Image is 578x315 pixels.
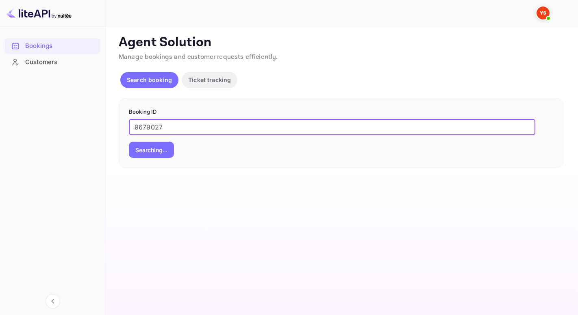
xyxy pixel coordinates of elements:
p: Search booking [127,76,172,84]
button: Searching... [129,142,174,158]
p: Ticket tracking [188,76,231,84]
div: Customers [5,54,100,70]
p: Agent Solution [119,35,563,51]
p: Booking ID [129,108,553,116]
div: Bookings [5,38,100,54]
a: Customers [5,54,100,69]
div: Customers [25,58,96,67]
a: Bookings [5,38,100,53]
img: Yandex Support [537,6,550,19]
div: Bookings [25,41,96,51]
span: Manage bookings and customer requests efficiently. [119,53,278,61]
button: Collapse navigation [46,294,60,309]
img: LiteAPI logo [7,6,72,19]
input: Enter Booking ID (e.g., 63782194) [129,119,535,135]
